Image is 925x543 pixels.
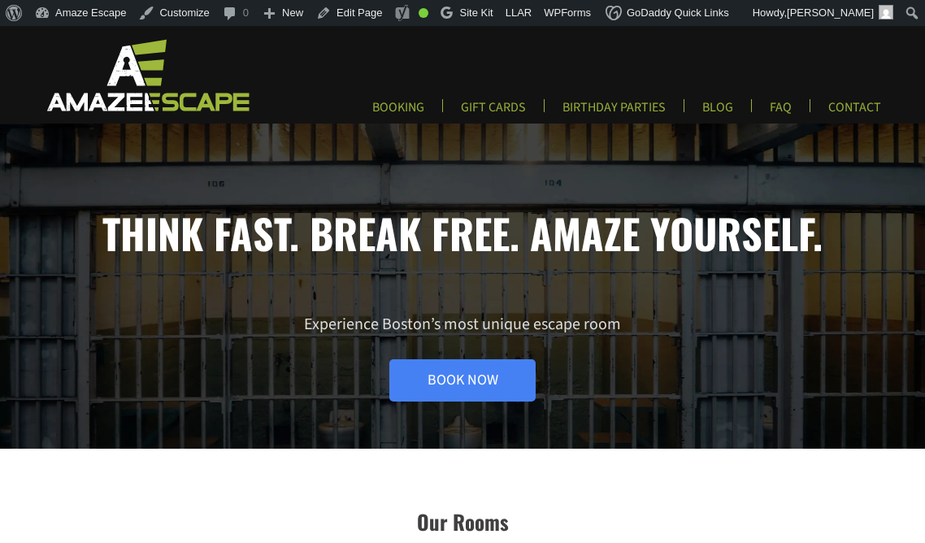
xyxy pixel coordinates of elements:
h1: Think fast. Break free. Amaze yourself. [46,208,879,257]
a: BOOKING [359,99,437,126]
a: CONTACT [815,99,894,126]
a: BIRTHDAY PARTIES [549,99,679,126]
span: [PERSON_NAME] [787,7,874,19]
img: Escape Room Game in Boston Area [26,37,267,112]
a: FAQ [757,99,805,126]
a: Book Now [389,359,536,402]
div: Good [419,8,428,18]
span: Site Kit [459,7,493,19]
p: Experience Boston’s most unique escape room [46,314,879,402]
a: BLOG [689,99,746,126]
a: GIFT CARDS [448,99,539,126]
